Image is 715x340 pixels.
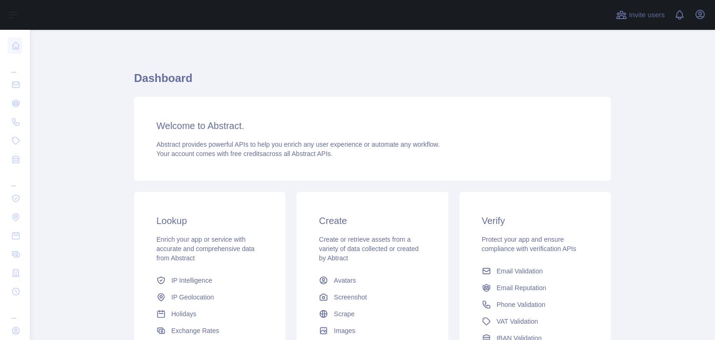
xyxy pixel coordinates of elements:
a: Email Validation [478,263,592,279]
span: Enrich your app or service with accurate and comprehensive data from Abstract [156,236,255,262]
a: Scrape [315,306,429,322]
span: VAT Validation [497,317,538,326]
span: Invite users [629,10,665,20]
div: ... [7,302,22,320]
div: ... [7,170,22,188]
a: VAT Validation [478,313,592,330]
h1: Dashboard [134,71,611,93]
span: IP Geolocation [171,292,214,302]
a: IP Intelligence [153,272,267,289]
a: Avatars [315,272,429,289]
span: free credits [230,150,263,157]
span: IP Intelligence [171,276,212,285]
span: Protect your app and ensure compliance with verification APIs [482,236,576,252]
a: Holidays [153,306,267,322]
h3: Lookup [156,214,263,227]
a: Images [315,322,429,339]
span: Scrape [334,309,354,319]
h3: Create [319,214,425,227]
a: IP Geolocation [153,289,267,306]
span: Screenshot [334,292,367,302]
a: Phone Validation [478,296,592,313]
button: Invite users [614,7,667,22]
span: Create or retrieve assets from a variety of data collected or created by Abtract [319,236,418,262]
span: Email Validation [497,266,543,276]
a: Exchange Rates [153,322,267,339]
span: Avatars [334,276,356,285]
span: Phone Validation [497,300,546,309]
div: ... [7,56,22,75]
a: Screenshot [315,289,429,306]
span: Abstract provides powerful APIs to help you enrich any user experience or automate any workflow. [156,141,440,148]
h3: Verify [482,214,588,227]
span: Exchange Rates [171,326,219,335]
span: Holidays [171,309,196,319]
span: Email Reputation [497,283,546,292]
a: Email Reputation [478,279,592,296]
span: Images [334,326,355,335]
h3: Welcome to Abstract. [156,119,588,132]
span: Your account comes with across all Abstract APIs. [156,150,332,157]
